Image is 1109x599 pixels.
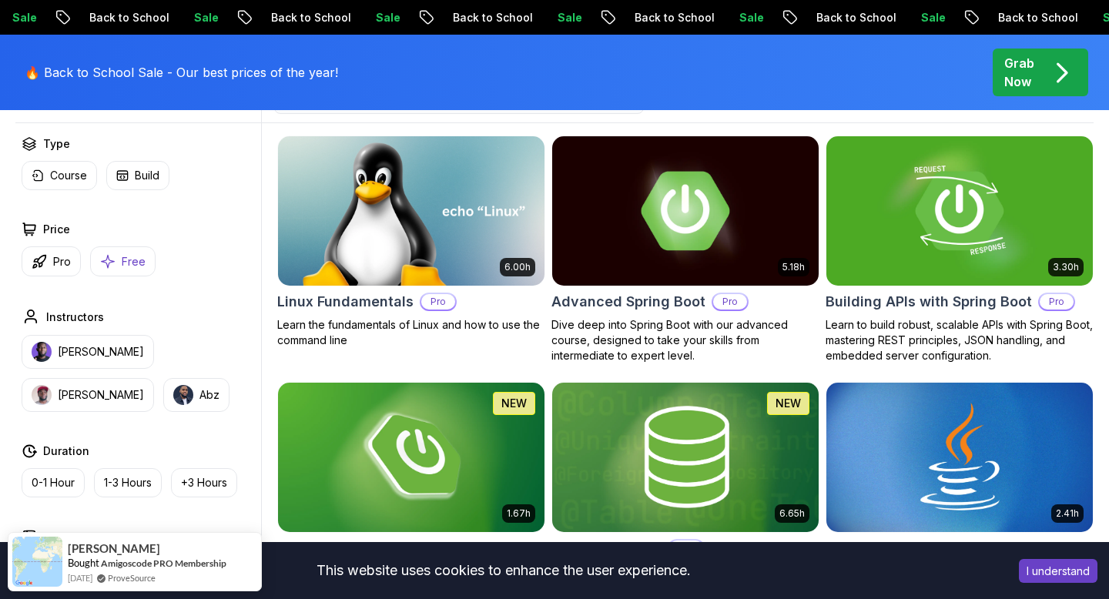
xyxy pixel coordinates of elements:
h2: Spring Data JPA [551,537,662,559]
button: 0-1 Hour [22,468,85,497]
img: Building APIs with Spring Boot card [826,136,1093,286]
p: 3.30h [1053,261,1079,273]
p: +3 Hours [181,475,227,490]
p: Grab Now [1004,54,1034,91]
img: Java for Beginners card [826,383,1093,532]
a: Spring Data JPA card6.65hNEWSpring Data JPAProMaster database management, advanced querying, and ... [551,382,819,594]
button: Free [90,246,156,276]
a: Java for Beginners card2.41hJava for BeginnersBeginner-friendly Java course for essential program... [826,382,1094,594]
p: 6.65h [779,507,805,520]
p: Pro [713,294,747,310]
p: 0-1 Hour [32,475,75,490]
button: instructor imgAbz [163,378,230,412]
span: [PERSON_NAME] [68,542,160,555]
a: Spring Boot for Beginners card1.67hNEWSpring Boot for BeginnersBuild a CRUD API with Spring Boot ... [277,382,545,594]
img: instructor img [32,342,52,362]
p: Pro [669,540,703,556]
button: Accept cookies [1019,559,1097,583]
h2: Advanced Spring Boot [551,291,705,313]
p: Dive deep into Spring Boot with our advanced course, designed to take your skills from intermedia... [551,317,819,363]
p: Free [122,254,146,269]
p: Build [135,168,159,183]
h2: Linux Fundamentals [277,291,414,313]
h2: Building APIs with Spring Boot [826,291,1032,313]
p: Pro [53,254,71,269]
h2: Spring Boot for Beginners [277,537,454,559]
p: [PERSON_NAME] [58,387,144,403]
p: Pro [421,294,455,310]
a: Amigoscode PRO Membership [101,557,226,569]
h2: Type [43,136,70,152]
p: Back to School [422,10,527,25]
img: Spring Data JPA card [552,383,819,532]
p: [PERSON_NAME] [58,344,144,360]
p: Back to School [604,10,709,25]
a: Linux Fundamentals card6.00hLinux FundamentalsProLearn the fundamentals of Linux and how to use t... [277,136,545,348]
p: 5.18h [782,261,805,273]
img: provesource social proof notification image [12,537,62,587]
p: NEW [501,396,527,411]
h2: Instructors [46,309,104,325]
h2: Track [43,528,73,544]
img: Advanced Spring Boot card [552,136,819,286]
button: Build [106,161,169,190]
p: 🔥 Back to School Sale - Our best prices of the year! [25,63,338,82]
p: 2.41h [1056,507,1079,520]
p: Back to School [240,10,345,25]
img: instructor img [32,385,52,405]
p: Back to School [59,10,163,25]
a: Building APIs with Spring Boot card3.30hBuilding APIs with Spring BootProLearn to build robust, s... [826,136,1094,363]
p: Sale [163,10,213,25]
img: instructor img [173,385,193,405]
p: 1.67h [507,507,531,520]
p: NEW [776,396,801,411]
h2: Price [43,221,70,237]
button: instructor img[PERSON_NAME] [22,378,154,412]
h2: Java for Beginners [826,537,957,559]
button: Pro [22,246,81,276]
button: +3 Hours [171,468,237,497]
p: Learn to build robust, scalable APIs with Spring Boot, mastering REST principles, JSON handling, ... [826,317,1094,363]
span: [DATE] [68,571,92,584]
p: Back to School [786,10,890,25]
p: Sale [345,10,394,25]
span: Bought [68,557,99,569]
a: Advanced Spring Boot card5.18hAdvanced Spring BootProDive deep into Spring Boot with our advanced... [551,136,819,363]
button: instructor img[PERSON_NAME] [22,335,154,369]
img: Linux Fundamentals card [278,136,544,286]
img: Spring Boot for Beginners card [278,383,544,532]
button: Course [22,161,97,190]
p: Back to School [967,10,1072,25]
p: Learn the fundamentals of Linux and how to use the command line [277,317,545,348]
p: Course [50,168,87,183]
p: Abz [199,387,219,403]
p: 1-3 Hours [104,475,152,490]
h2: Duration [43,443,89,459]
div: This website uses cookies to enhance the user experience. [12,554,996,587]
a: ProveSource [108,571,156,584]
p: Sale [527,10,576,25]
p: Sale [890,10,940,25]
button: 1-3 Hours [94,468,162,497]
p: 6.00h [504,261,531,273]
p: Sale [709,10,758,25]
p: Pro [1040,294,1074,310]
